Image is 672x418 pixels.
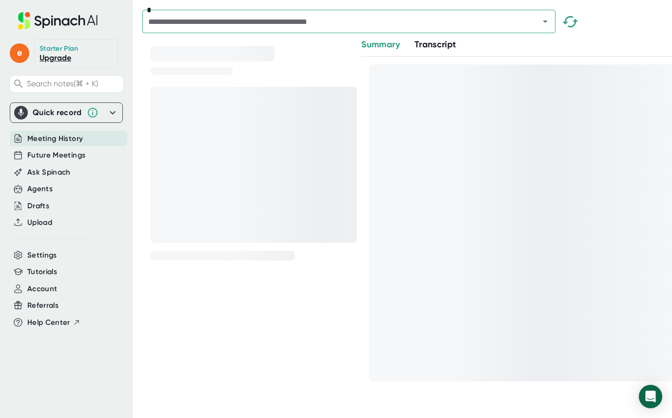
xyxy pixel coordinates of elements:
button: Summary [361,38,399,51]
button: Account [27,283,57,295]
button: Referrals [27,300,59,311]
span: Search notes (⌘ + K) [27,79,98,88]
button: Ask Spinach [27,167,71,178]
div: Open Intercom Messenger [639,385,662,408]
button: Open [538,15,552,28]
button: Upload [27,217,52,228]
div: Starter Plan [40,44,79,53]
button: Future Meetings [27,150,85,161]
span: e [10,43,29,63]
div: Quick record [33,108,82,118]
button: Tutorials [27,266,57,278]
button: Transcript [415,38,456,51]
div: Quick record [14,103,119,122]
span: Help Center [27,317,70,328]
button: Settings [27,250,57,261]
button: Help Center [27,317,80,328]
button: Meeting History [27,133,83,144]
button: Drafts [27,200,49,212]
span: Transcript [415,39,456,50]
a: Upgrade [40,53,71,62]
span: Summary [361,39,399,50]
button: Agents [27,183,53,195]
